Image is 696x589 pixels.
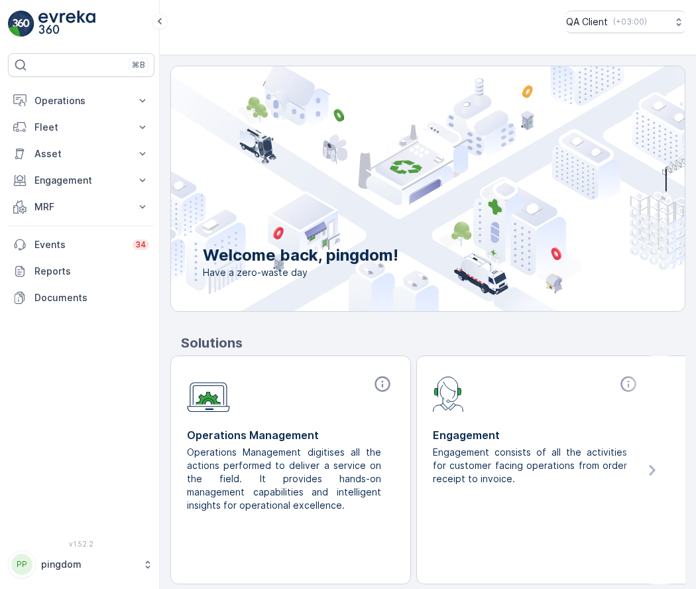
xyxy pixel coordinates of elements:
span: Have a zero-waste day [203,266,398,279]
p: ( +03:00 ) [613,17,647,27]
p: Events [34,238,125,251]
img: module-icon [433,375,464,412]
p: Operations [34,94,128,107]
button: MRF [8,194,154,220]
p: Engagement [433,427,640,443]
p: ⌘B [132,60,145,70]
p: MRF [34,200,128,214]
img: logo_light-DOdMpM7g.png [38,11,95,37]
a: Documents [8,285,154,311]
p: Fleet [34,121,128,134]
div: PP [11,554,32,575]
button: Fleet [8,114,154,141]
button: Operations [8,88,154,114]
p: Welcome back, pingdom! [203,245,398,266]
button: Engagement [8,167,154,194]
img: logo [8,11,34,37]
p: Solutions [181,333,685,353]
p: Engagement consists of all the activities for customer facing operations from order receipt to in... [433,446,630,486]
button: QA Client(+03:00) [566,11,685,33]
p: QA Client [566,15,608,29]
button: PPpingdom [8,551,154,578]
img: city illustration [111,66,685,311]
p: Documents [34,291,149,304]
p: Asset [34,147,128,161]
p: 34 [135,239,146,250]
p: Operations Management digitises all the actions performed to deliver a service on the field. It p... [187,446,384,512]
p: Operations Management [187,427,394,443]
span: v 1.52.2 [8,540,154,548]
p: pingdom [41,558,136,571]
a: Reports [8,258,154,285]
p: Engagement [34,174,128,187]
a: Events34 [8,231,154,258]
img: module-icon [187,375,230,413]
button: Asset [8,141,154,167]
p: Reports [34,265,149,278]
